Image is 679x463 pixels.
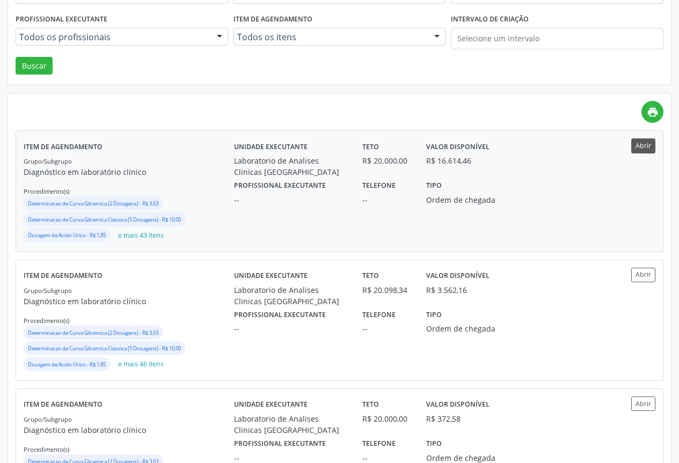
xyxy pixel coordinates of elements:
[647,106,659,118] i: print
[426,323,507,334] div: Ordem de chegada
[24,396,103,413] label: Item de agendamento
[237,32,424,42] span: Todos os itens
[426,178,442,194] label: Tipo
[451,28,663,49] input: Selecione um intervalo
[28,232,106,239] small: Dosagem de Acido Urico - R$ 1,85
[24,317,69,325] small: Procedimento(s)
[114,228,168,242] button: e mais 43 itens
[426,268,490,284] label: Valor disponível
[362,396,379,413] label: Teto
[234,307,326,324] label: Profissional executante
[234,396,308,413] label: Unidade executante
[451,11,529,28] label: Intervalo de criação
[24,424,234,436] p: Diagnóstico em laboratório clínico
[24,286,72,295] small: Grupo/Subgrupo
[426,138,490,155] label: Valor disponível
[16,57,53,75] button: Buscar
[114,357,168,372] button: e mais 46 itens
[362,178,396,194] label: Telefone
[24,157,72,165] small: Grupo/Subgrupo
[362,323,411,334] div: --
[362,155,411,166] div: R$ 20.000,00
[234,268,308,284] label: Unidade executante
[362,436,396,452] label: Telefone
[24,415,72,423] small: Grupo/Subgrupo
[631,138,655,153] button: Abrir
[233,11,312,28] label: Item de agendamento
[426,436,442,452] label: Tipo
[362,138,379,155] label: Teto
[426,284,467,296] div: R$ 3.562,16
[28,361,106,368] small: Dosagem de Acido Urico - R$ 1,85
[234,138,308,155] label: Unidade executante
[28,345,181,352] small: Determinacao de Curva Glicemica Classica (5 Dosagens) - R$ 10,00
[234,413,347,436] div: Laboratorio de Analises Clinicas [GEOGRAPHIC_DATA]
[426,396,490,413] label: Valor disponível
[641,101,663,123] a: print
[24,268,103,284] label: Item de agendamento
[362,284,411,296] div: R$ 20.098,34
[28,216,181,223] small: Determinacao de Curva Glicemica Classica (5 Dosagens) - R$ 10,00
[362,268,379,284] label: Teto
[24,445,69,453] small: Procedimento(s)
[362,194,411,205] div: --
[631,268,655,282] button: Abrir
[24,138,103,155] label: Item de agendamento
[234,323,347,334] div: --
[426,307,442,324] label: Tipo
[234,436,326,452] label: Profissional executante
[362,413,411,424] div: R$ 20.000,00
[234,194,347,205] div: --
[426,194,507,205] div: Ordem de chegada
[362,307,396,324] label: Telefone
[24,296,234,307] p: Diagnóstico em laboratório clínico
[426,155,471,166] div: R$ 16.614,46
[631,396,655,411] button: Abrir
[28,200,158,207] small: Determinacao de Curva Glicemica (2 Dosagens) - R$ 3,63
[19,32,206,42] span: Todos os profissionais
[16,11,107,28] label: Profissional executante
[234,178,326,194] label: Profissional executante
[234,155,347,178] div: Laboratorio de Analises Clinicas [GEOGRAPHIC_DATA]
[426,413,461,424] div: R$ 372,58
[24,166,234,178] p: Diagnóstico em laboratório clínico
[28,329,158,336] small: Determinacao de Curva Glicemica (2 Dosagens) - R$ 3,63
[24,187,69,195] small: Procedimento(s)
[234,284,347,307] div: Laboratorio de Analises Clinicas [GEOGRAPHIC_DATA]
